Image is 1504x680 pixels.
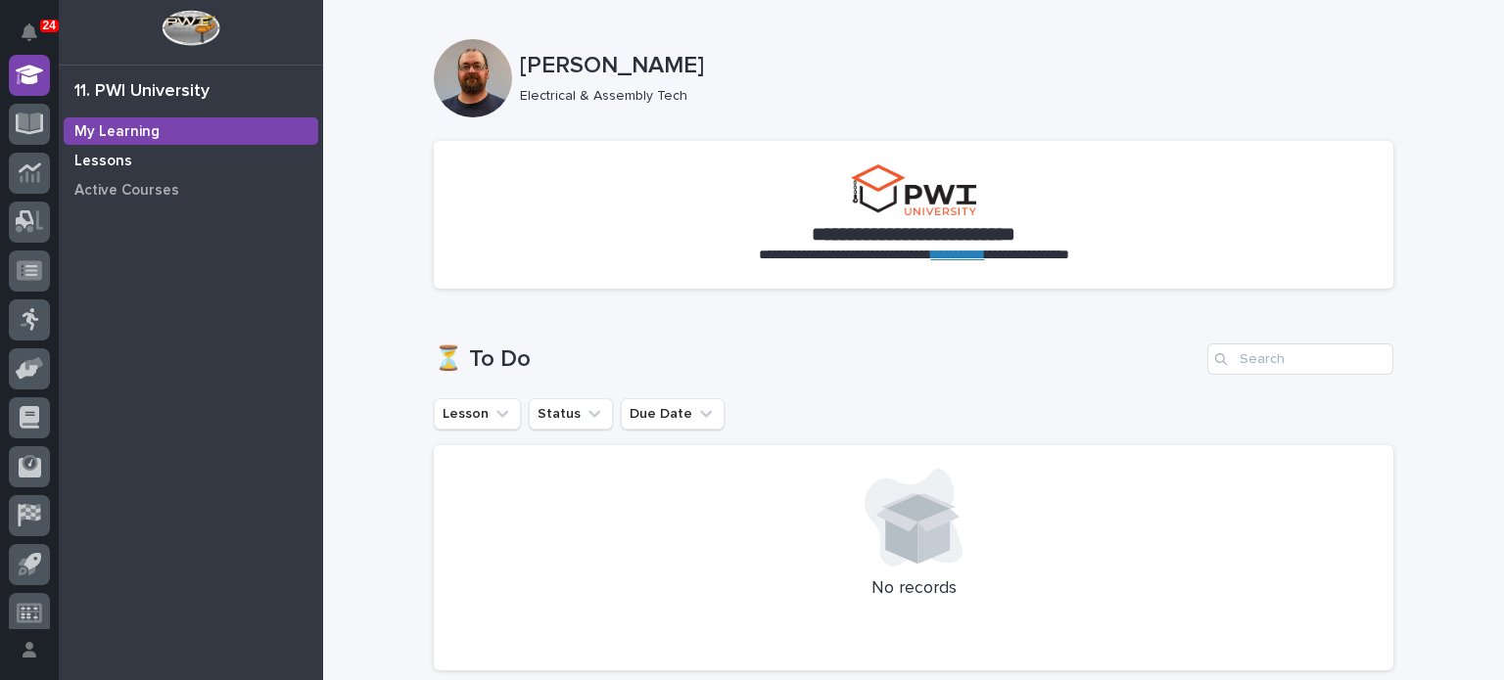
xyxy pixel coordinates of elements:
p: 24 [43,19,56,32]
p: Lessons [74,153,132,170]
button: Due Date [621,398,725,430]
p: [PERSON_NAME] [520,52,1386,80]
h1: ⏳ To Do [434,345,1199,374]
button: Status [529,398,613,430]
p: My Learning [74,123,160,141]
button: Lesson [434,398,521,430]
p: Active Courses [74,182,179,200]
button: Notifications [9,12,50,53]
a: My Learning [59,116,323,146]
img: pwi-university-small.png [851,164,976,215]
a: Active Courses [59,175,323,204]
p: Electrical & Assembly Tech [520,88,1378,105]
input: Search [1207,343,1393,375]
a: Lessons [59,146,323,175]
div: Notifications24 [24,23,50,55]
img: Workspace Logo [162,10,219,46]
div: 11. PWI University [74,81,210,103]
p: No records [457,578,1370,600]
